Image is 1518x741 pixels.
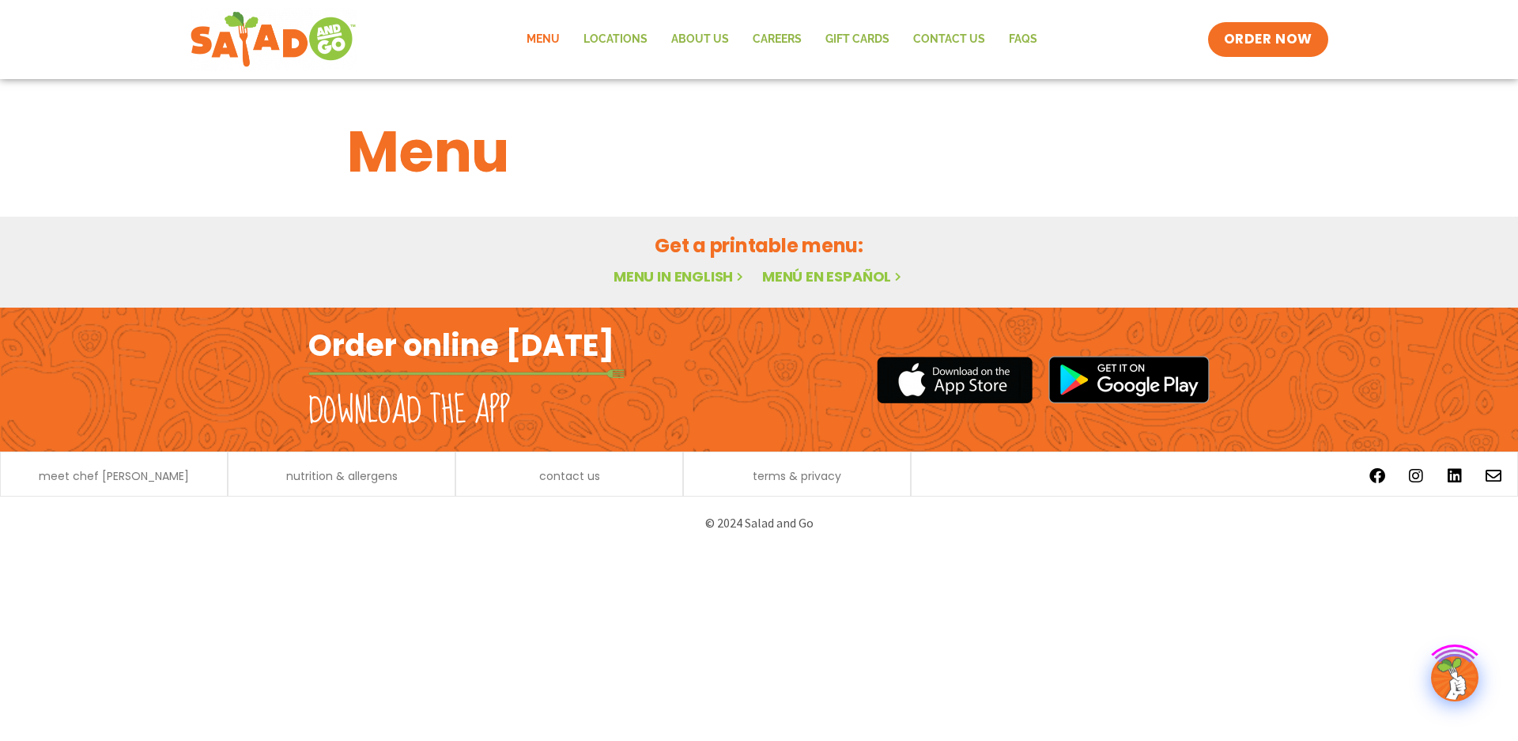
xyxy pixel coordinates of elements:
[539,471,600,482] a: contact us
[347,232,1171,259] h2: Get a printable menu:
[515,21,572,58] a: Menu
[901,21,997,58] a: Contact Us
[316,512,1202,534] p: © 2024 Salad and Go
[190,8,357,71] img: new-SAG-logo-768×292
[877,354,1033,406] img: appstore
[814,21,901,58] a: GIFT CARDS
[308,389,510,433] h2: Download the app
[308,326,614,365] h2: Order online [DATE]
[1048,356,1210,403] img: google_play
[308,369,625,378] img: fork
[1224,30,1312,49] span: ORDER NOW
[997,21,1049,58] a: FAQs
[572,21,659,58] a: Locations
[614,267,746,286] a: Menu in English
[39,471,189,482] a: meet chef [PERSON_NAME]
[515,21,1049,58] nav: Menu
[753,471,841,482] a: terms & privacy
[741,21,814,58] a: Careers
[762,267,904,286] a: Menú en español
[1208,22,1328,57] a: ORDER NOW
[347,109,1171,195] h1: Menu
[659,21,741,58] a: About Us
[286,471,398,482] a: nutrition & allergens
